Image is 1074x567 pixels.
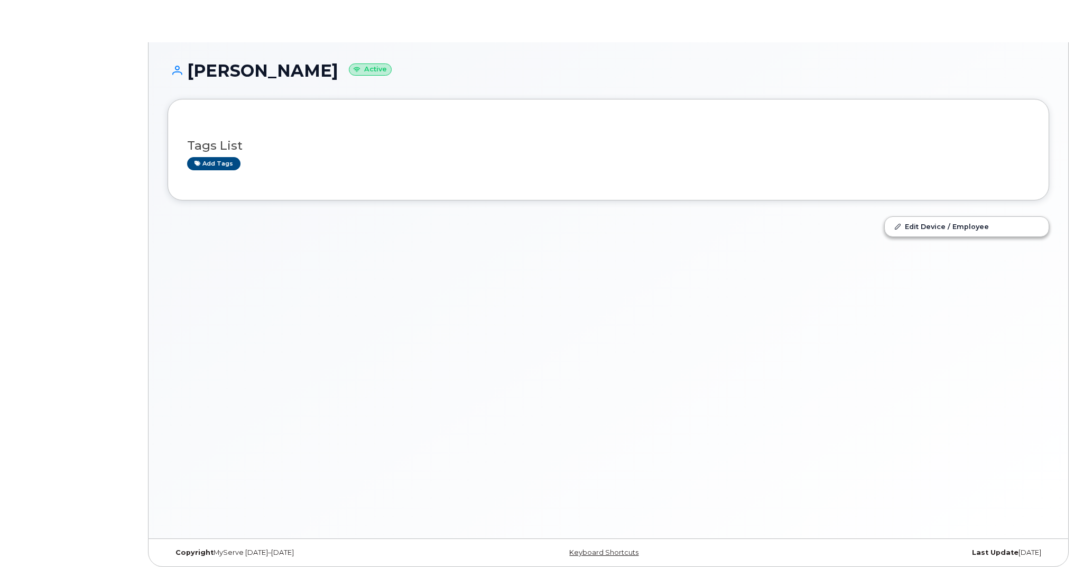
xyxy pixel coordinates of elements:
[569,548,638,556] a: Keyboard Shortcuts
[349,63,392,76] small: Active
[187,139,1030,152] h3: Tags List
[885,217,1049,236] a: Edit Device / Employee
[972,548,1019,556] strong: Last Update
[168,61,1049,80] h1: [PERSON_NAME]
[175,548,214,556] strong: Copyright
[187,157,240,170] a: Add tags
[168,548,461,557] div: MyServe [DATE]–[DATE]
[755,548,1049,557] div: [DATE]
